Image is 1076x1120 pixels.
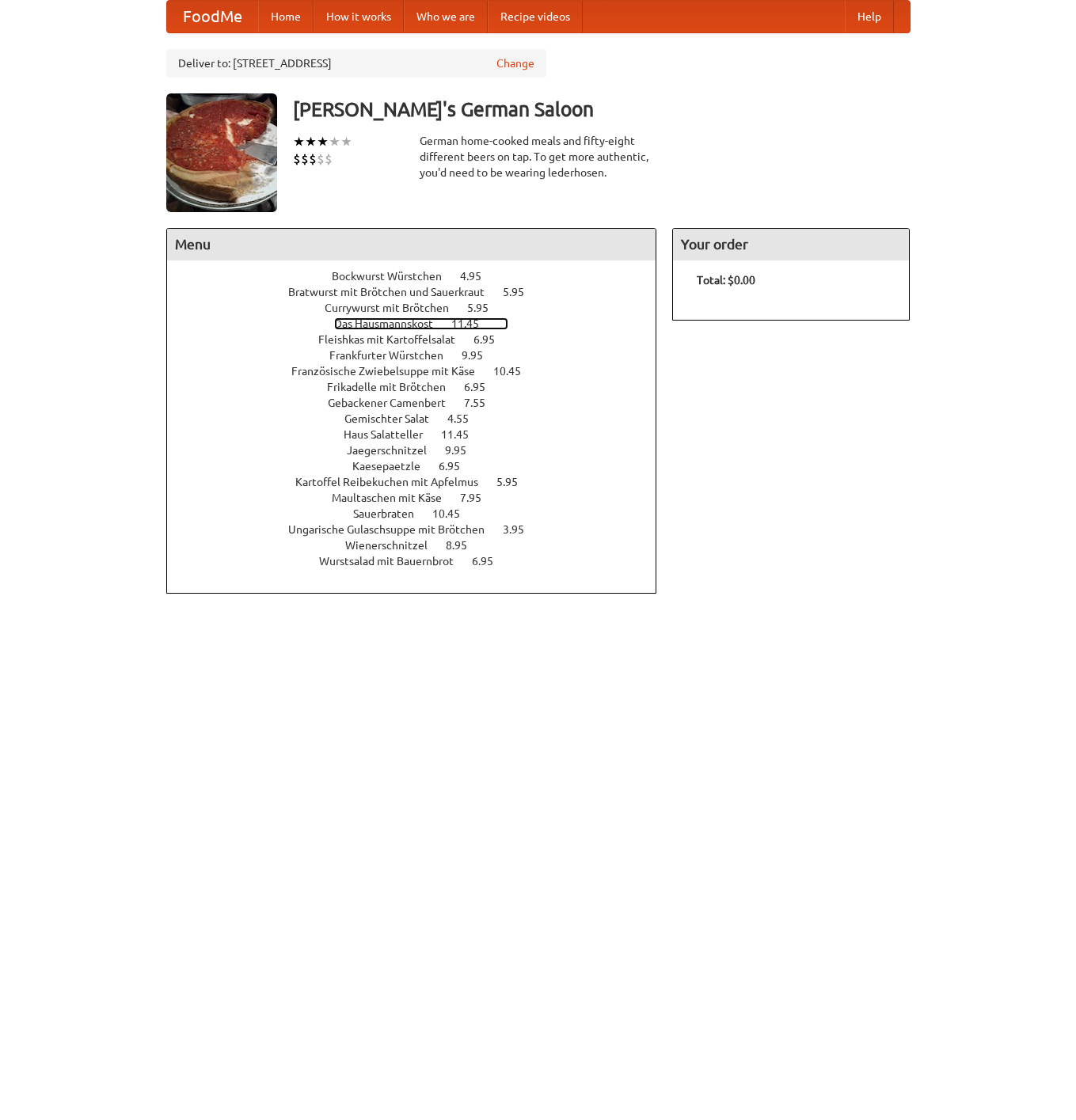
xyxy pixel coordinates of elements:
li: ★ [329,133,340,150]
span: Wurstsalad mit Bauernbrot [319,555,470,568]
span: Frankfurter Würstchen [329,349,459,362]
span: 7.95 [460,492,497,504]
span: Jaegerschnitzel [347,444,443,457]
h4: Your order [673,229,909,260]
h3: [PERSON_NAME]'s German Saloon [293,93,911,125]
span: Kartoffel Reibekuchen mit Apfelmus [295,476,494,488]
li: $ [301,150,309,168]
img: angular.jpg [166,93,277,212]
a: Gebackener Camenbert 7.55 [328,397,515,409]
li: ★ [317,133,329,150]
a: Französische Zwiebelsuppe mit Käse 10.45 [291,365,550,378]
span: 9.95 [445,444,482,457]
span: 9.95 [462,349,499,362]
span: 11.45 [441,428,485,441]
h4: Menu [167,229,656,260]
a: Sauerbraten 10.45 [353,507,489,520]
li: ★ [305,133,317,150]
span: Fleishkas mit Kartoffelsalat [318,333,471,346]
a: Ungarische Gulaschsuppe mit Brötchen 3.95 [288,523,553,536]
li: $ [309,150,317,168]
span: 4.55 [447,412,485,425]
span: 6.95 [439,460,476,473]
div: German home-cooked meals and fifty-eight different beers on tap. To get more authentic, you'd nee... [420,133,657,180]
a: How it works [314,1,404,32]
a: FoodMe [167,1,258,32]
span: Bratwurst mit Brötchen und Sauerkraut [288,286,500,298]
a: Jaegerschnitzel 9.95 [347,444,496,457]
a: Bockwurst Würstchen 4.95 [332,270,511,283]
li: $ [317,150,325,168]
a: Kartoffel Reibekuchen mit Apfelmus 5.95 [295,476,547,488]
a: Das Hausmannskost 11.45 [334,317,508,330]
a: Recipe videos [488,1,583,32]
a: Change [496,55,534,71]
a: Home [258,1,314,32]
div: Deliver to: [STREET_ADDRESS] [166,49,546,78]
a: Help [845,1,894,32]
span: 6.95 [473,333,511,346]
span: Bockwurst Würstchen [332,270,458,283]
li: ★ [340,133,352,150]
span: 6.95 [464,381,501,393]
span: 7.55 [464,397,501,409]
a: Currywurst mit Brötchen 5.95 [325,302,518,314]
a: Who we are [404,1,488,32]
span: Wienerschnitzel [345,539,443,552]
span: Gemischter Salat [344,412,445,425]
li: $ [293,150,301,168]
span: Haus Salatteller [344,428,439,441]
span: Das Hausmannskost [334,317,449,330]
span: 5.95 [467,302,504,314]
li: ★ [293,133,305,150]
span: Sauerbraten [353,507,430,520]
span: 5.95 [503,286,540,298]
span: 10.45 [432,507,476,520]
a: Wurstsalad mit Bauernbrot 6.95 [319,555,523,568]
span: Maultaschen mit Käse [332,492,458,504]
a: Kaesepaetzle 6.95 [352,460,489,473]
span: 5.95 [496,476,534,488]
a: Fleishkas mit Kartoffelsalat 6.95 [318,333,524,346]
span: 10.45 [493,365,537,378]
span: 3.95 [503,523,540,536]
a: Maultaschen mit Käse 7.95 [332,492,511,504]
span: Französische Zwiebelsuppe mit Käse [291,365,491,378]
span: Frikadelle mit Brötchen [327,381,462,393]
a: Frikadelle mit Brötchen 6.95 [327,381,515,393]
a: Gemischter Salat 4.55 [344,412,498,425]
span: 8.95 [446,539,483,552]
a: Wienerschnitzel 8.95 [345,539,496,552]
span: Gebackener Camenbert [328,397,462,409]
li: $ [325,150,333,168]
b: Total: $0.00 [697,274,755,287]
span: Kaesepaetzle [352,460,436,473]
a: Haus Salatteller 11.45 [344,428,498,441]
span: Ungarische Gulaschsuppe mit Brötchen [288,523,500,536]
span: 6.95 [472,555,509,568]
a: Frankfurter Würstchen 9.95 [329,349,512,362]
span: Currywurst mit Brötchen [325,302,465,314]
span: 4.95 [460,270,497,283]
a: Bratwurst mit Brötchen und Sauerkraut 5.95 [288,286,553,298]
span: 11.45 [451,317,495,330]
